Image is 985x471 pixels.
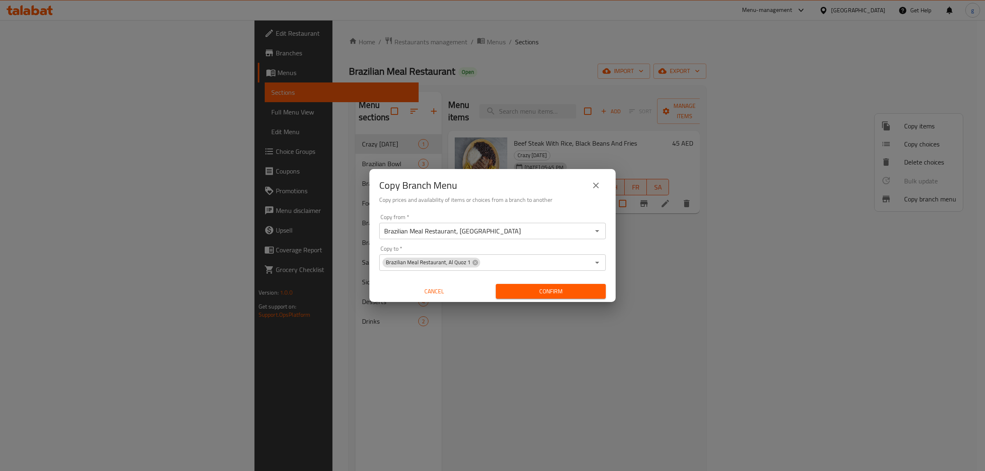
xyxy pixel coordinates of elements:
div: Brazilian Meal Restaurant, Al Quoz 1 [383,258,480,268]
button: Cancel [379,284,489,299]
button: Open [591,225,603,237]
span: Cancel [383,286,486,297]
h6: Copy prices and availability of items or choices from a branch to another [379,195,606,204]
button: Open [591,257,603,268]
span: Confirm [502,286,599,297]
button: close [586,176,606,195]
button: Confirm [496,284,606,299]
span: Brazilian Meal Restaurant, Al Quoz 1 [383,258,474,266]
h2: Copy Branch Menu [379,179,457,192]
